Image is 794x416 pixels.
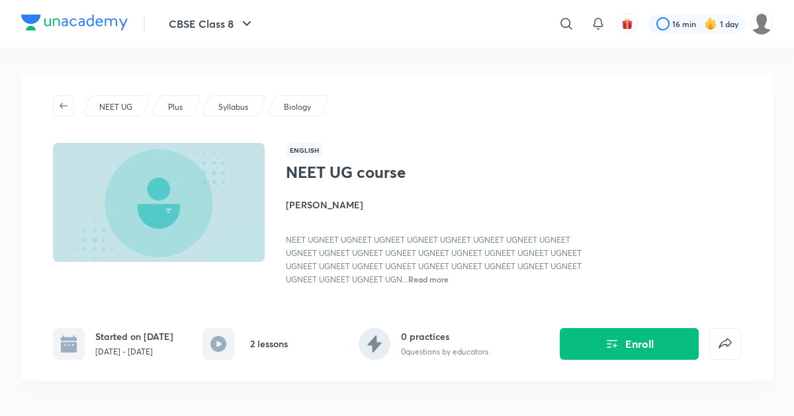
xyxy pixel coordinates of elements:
h6: Started on [DATE] [95,329,173,343]
img: Company Logo [21,15,128,30]
p: 0 questions by educators [401,346,488,358]
span: Read more [408,274,449,284]
h4: [PERSON_NAME] [286,198,582,212]
p: NEET UG [99,101,132,113]
a: Biology [282,101,314,113]
a: Plus [166,101,185,113]
span: NEET UGNEET UGNEET UGNEET UGNEET UGNEET UGNEET UGNEET UGNEET UGNEET UGNEET UGNEET UGNEET UGNEET U... [286,235,582,284]
button: CBSE Class 8 [161,11,263,37]
p: Biology [284,101,311,113]
h6: 2 lessons [250,337,288,351]
p: Plus [168,101,183,113]
p: Syllabus [218,101,248,113]
p: [DATE] - [DATE] [95,346,173,358]
button: false [709,328,741,360]
span: English [286,143,323,157]
a: NEET UG [97,101,135,113]
a: Syllabus [216,101,251,113]
button: Enroll [560,328,699,360]
img: S M AKSHATHAjjjfhfjgjgkgkgkhk [750,13,773,35]
h6: 0 practices [401,329,488,343]
img: Thumbnail [51,142,267,263]
img: avatar [621,18,633,30]
h1: NEET UG course [286,163,502,182]
button: avatar [617,13,638,34]
img: streak [704,17,717,30]
a: Company Logo [21,15,128,34]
